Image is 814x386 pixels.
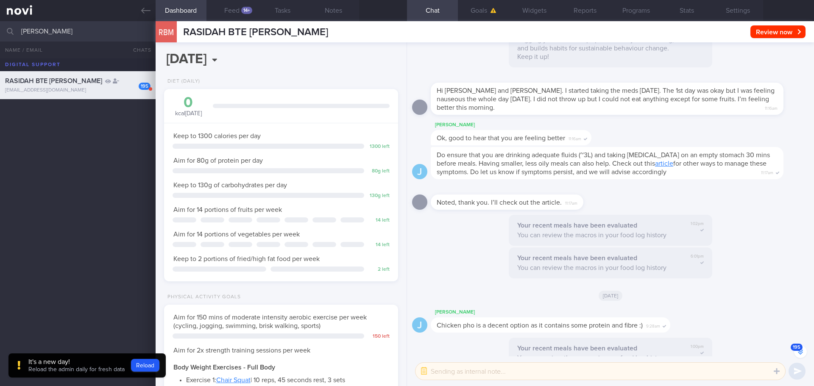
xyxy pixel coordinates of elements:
span: Reload the admin daily for fresh data [28,367,125,372]
strong: Your recent meals have been evaluated [517,222,637,229]
div: [PERSON_NAME] [431,307,696,317]
div: RBM [153,16,179,49]
p: You can review the macros in your food log history [517,264,678,272]
p: You can review the macros in your food log history [517,231,678,239]
div: Physical Activity Goals [164,294,241,300]
button: Review now [750,25,806,38]
span: Aim for 80g of protein per day [173,157,263,164]
strong: Body Weight Exercises - Full Body [173,364,275,371]
span: 11:17am [565,198,577,206]
div: It's a new day! [28,358,125,366]
div: [PERSON_NAME] [431,120,617,130]
button: Reload [131,359,159,372]
div: 2 left [368,267,390,273]
div: 14 left [368,217,390,224]
div: kcal [DATE] [173,95,204,118]
p: Logging your meals helps personalise your coaching, and builds habits for sustainable behaviour c... [517,36,678,61]
div: 0 [173,95,204,110]
div: Diet (Daily) [164,78,200,85]
div: J [412,164,427,180]
div: 195 [139,83,151,90]
div: 14 left [368,242,390,248]
span: Ok, good to hear that you are feeling better [437,135,565,142]
span: 6:01pm [691,254,704,259]
a: article [655,160,673,167]
span: 9:28am [646,321,660,329]
div: 14+ [241,7,252,14]
strong: Your recent meals have been evaluated [517,345,637,352]
span: 11:16am [765,103,778,111]
span: 1:00pm [691,344,704,350]
span: Aim for 2x strength training sessions per week [173,347,310,354]
span: Keep to 2 portions of fried/high fat food per week [173,255,320,262]
a: Chair Squat [216,377,251,383]
div: 150 left [368,333,390,340]
span: Noted, thank you. I’ll check out the article. [437,199,562,206]
span: Do ensure that you are drinking adequate fluids (~3L) and taking [MEDICAL_DATA] on an empty stoma... [437,152,770,175]
span: Aim for 150 mins of moderate intensity aerobic exercise per week (cycling, jogging, swimming, bri... [173,314,367,329]
span: Keep to 1300 calories per day [173,133,261,139]
span: 11:17am [761,168,773,176]
span: 11:16am [569,134,581,142]
strong: Your recent meals have been evaluated [517,255,637,261]
span: Aim for 14 portions of vegetables per week [173,231,300,238]
div: 80 g left [368,168,390,175]
div: 1300 left [368,144,390,150]
span: RASIDAH BTE [PERSON_NAME] [183,27,328,37]
span: [DATE] [599,291,623,301]
button: 195 [794,345,807,358]
span: RASIDAH BTE [PERSON_NAME] [5,78,102,84]
p: You can review the macros in your food log history [517,354,678,362]
span: Keep to 130g of carbohydrates per day [173,182,287,189]
span: 195 [791,344,803,351]
div: 130 g left [368,193,390,199]
button: Chats [122,42,156,58]
div: J [412,317,427,333]
span: Aim for 14 portions of fruits per week [173,206,282,213]
span: Chicken pho is a decent option as it contains some protein and fibre :) [437,322,643,329]
span: 1:02pm [691,221,704,227]
div: [EMAIL_ADDRESS][DOMAIN_NAME] [5,87,151,94]
li: Exercise 1: | 10 reps, 45 seconds rest, 3 sets [186,374,389,384]
span: Hi [PERSON_NAME] and [PERSON_NAME]. I started taking the meds [DATE]. The 1st day was okay but I ... [437,87,775,111]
